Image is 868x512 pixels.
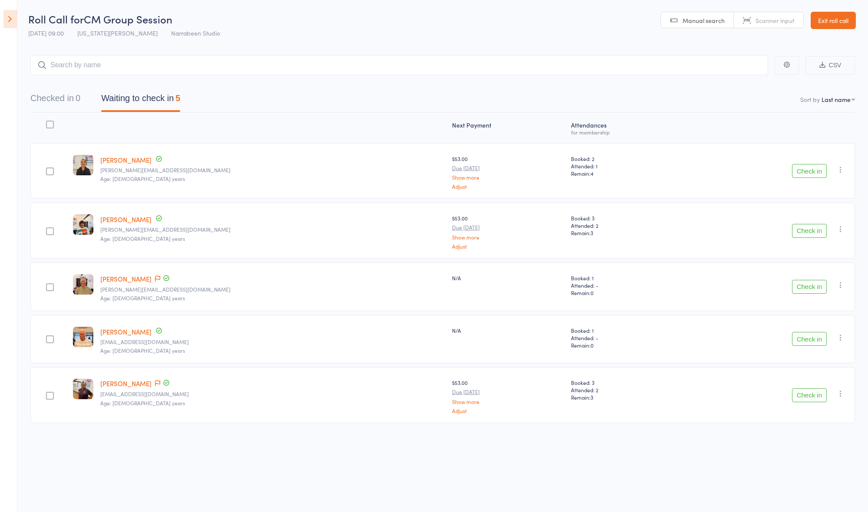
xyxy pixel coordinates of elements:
img: image1753659786.png [73,327,93,347]
small: Due [DATE] [452,389,564,395]
span: Booked: 1 [571,274,681,282]
span: Remain: [571,170,681,177]
a: Adjust [452,184,564,189]
div: 5 [175,93,180,103]
span: Remain: [571,394,681,401]
span: 3 [591,394,593,401]
div: 0 [76,93,80,103]
a: Exit roll call [811,12,856,29]
button: Check in [792,224,827,238]
a: [PERSON_NAME] [100,327,152,336]
span: 0 [591,289,594,296]
span: Age: [DEMOGRAPHIC_DATA] years [100,235,185,242]
button: Check in [792,332,827,346]
span: CM Group Session [84,12,172,26]
span: 4 [591,170,594,177]
span: Age: [DEMOGRAPHIC_DATA] years [100,175,185,182]
span: Manual search [683,16,725,25]
span: Scanner input [756,16,795,25]
button: Check in [792,280,827,294]
span: Booked: 2 [571,155,681,162]
a: Adjust [452,408,564,414]
img: image1749778077.png [73,155,93,175]
span: Age: [DEMOGRAPHIC_DATA] years [100,294,185,302]
label: Sort by [800,95,820,104]
div: N/A [452,274,564,282]
img: image1751280213.png [73,379,93,399]
span: Roll Call for [28,12,84,26]
a: [PERSON_NAME] [100,215,152,224]
span: 3 [591,229,593,236]
span: Attended: - [571,282,681,289]
span: Booked: 3 [571,214,681,222]
small: davidpmcd@bigpond.com [100,339,445,345]
span: Narrabeen Studio [171,29,220,37]
span: Remain: [571,229,681,236]
div: Atten­dances [568,116,684,139]
a: [PERSON_NAME] [100,274,152,283]
button: CSV [805,56,855,75]
span: Attended: - [571,334,681,341]
span: Booked: 1 [571,327,681,334]
small: mary.krumins44@gmail.com [100,226,445,233]
span: [DATE] 09:00 [28,29,64,37]
span: Remain: [571,341,681,349]
button: Waiting to check in5 [101,89,180,112]
img: image1753045571.png [73,214,93,235]
div: $53.00 [452,214,564,249]
small: sharon_mcdowell@hotmail.com [100,286,445,292]
div: for membership [571,129,681,135]
span: Remain: [571,289,681,296]
img: image1753659728.png [73,274,93,295]
div: N/A [452,327,564,334]
span: Attended: 2 [571,222,681,229]
div: $53.00 [452,379,564,413]
div: Last name [822,95,851,104]
a: [PERSON_NAME] [100,379,152,388]
small: allison.brown01@yahoo.com.au [100,167,445,173]
span: Age: [DEMOGRAPHIC_DATA] years [100,347,185,354]
span: Attended: 1 [571,162,681,170]
button: Check in [792,164,827,178]
span: [US_STATE][PERSON_NAME] [77,29,158,37]
span: 0 [591,341,594,349]
button: Checked in0 [30,89,80,112]
a: [PERSON_NAME] [100,155,152,164]
a: Show more [452,399,564,404]
div: Next Payment [449,116,568,139]
span: Booked: 3 [571,379,681,386]
a: Show more [452,234,564,240]
a: Adjust [452,243,564,249]
button: Check in [792,388,827,402]
small: taylorrichard74@googlemail.com [100,391,445,397]
span: Age: [DEMOGRAPHIC_DATA] years [100,399,185,407]
span: Attended: 2 [571,386,681,394]
input: Search by name [30,55,768,75]
small: Due [DATE] [452,165,564,171]
a: Show more [452,174,564,180]
div: $53.00 [452,155,564,189]
small: Due [DATE] [452,224,564,230]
